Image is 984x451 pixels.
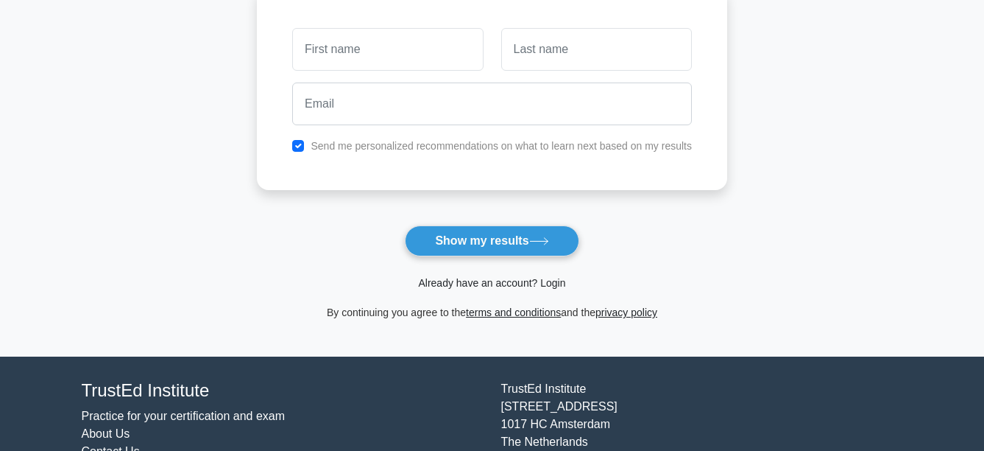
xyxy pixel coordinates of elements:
a: Already have an account? Login [418,277,565,289]
h4: TrustEd Institute [82,380,484,402]
input: Last name [501,28,692,71]
button: Show my results [405,225,578,256]
a: About Us [82,427,130,440]
a: Practice for your certification and exam [82,410,286,422]
div: By continuing you agree to the and the [248,304,736,321]
input: First name [292,28,483,71]
a: terms and conditions [466,307,561,318]
a: privacy policy [595,307,657,318]
label: Send me personalized recommendations on what to learn next based on my results [311,140,692,152]
input: Email [292,83,692,125]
